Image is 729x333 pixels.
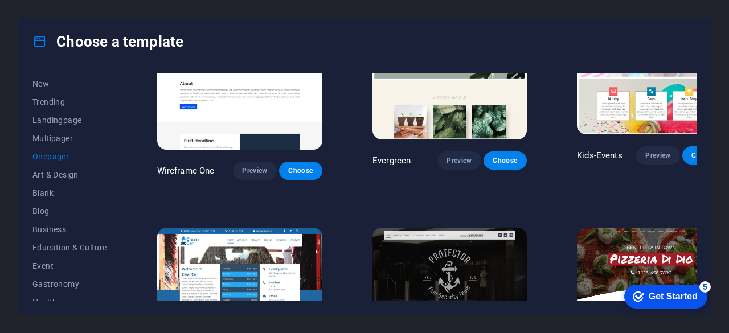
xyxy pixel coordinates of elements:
[32,298,107,307] span: Health
[32,207,107,216] span: Blog
[32,75,107,93] button: New
[447,156,472,165] span: Preview
[484,151,527,170] button: Choose
[34,13,83,23] div: Get Started
[32,188,107,198] span: Blank
[32,225,107,234] span: Business
[32,129,107,147] button: Multipager
[242,166,267,175] span: Preview
[9,6,92,30] div: Get Started 5 items remaining, 0% complete
[32,257,107,275] button: Event
[32,152,107,161] span: Onepager
[32,202,107,220] button: Blog
[32,293,107,311] button: Health
[645,151,670,160] span: Preview
[32,32,183,51] h4: Choose a template
[32,147,107,166] button: Onepager
[32,261,107,270] span: Event
[32,275,107,293] button: Gastronomy
[372,155,411,166] p: Evergreen
[32,134,107,143] span: Multipager
[577,150,622,161] p: Kids-Events
[636,146,679,165] button: Preview
[84,2,96,14] div: 5
[32,170,107,179] span: Art & Design
[233,162,276,180] button: Preview
[32,220,107,239] button: Business
[32,93,107,111] button: Trending
[32,166,107,184] button: Art & Design
[437,151,481,170] button: Preview
[288,166,313,175] span: Choose
[32,97,107,106] span: Trending
[279,162,322,180] button: Choose
[493,156,518,165] span: Choose
[682,146,726,165] button: Choose
[32,116,107,125] span: Landingpage
[32,279,107,289] span: Gastronomy
[32,111,107,129] button: Landingpage
[157,165,215,176] p: Wireframe One
[32,243,107,252] span: Education & Culture
[691,151,716,160] span: Choose
[32,79,107,88] span: New
[32,239,107,257] button: Education & Culture
[32,184,107,202] button: Blank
